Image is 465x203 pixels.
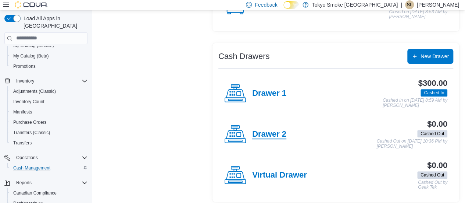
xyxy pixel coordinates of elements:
[10,41,87,50] span: My Catalog (Classic)
[13,153,41,162] button: Operations
[13,43,54,49] span: My Catalog (Classic)
[10,87,59,96] a: Adjustments (Classic)
[10,118,87,127] span: Purchase Orders
[421,130,444,137] span: Cashed Out
[10,108,87,116] span: Manifests
[1,178,90,188] button: Reports
[1,153,90,163] button: Operations
[16,180,32,186] span: Reports
[10,118,50,127] a: Purchase Orders
[10,164,87,172] span: Cash Management
[7,41,90,51] button: My Catalog (Classic)
[7,138,90,148] button: Transfers
[7,97,90,107] button: Inventory Count
[10,52,87,60] span: My Catalog (Beta)
[10,41,57,50] a: My Catalog (Classic)
[407,0,412,9] span: SL
[405,0,414,9] div: Sydney Lacourse
[10,87,87,96] span: Adjustments (Classic)
[7,107,90,117] button: Manifests
[418,180,447,190] p: Cashed Out by Geek Tek
[10,139,35,147] a: Transfers
[13,77,37,85] button: Inventory
[10,52,52,60] a: My Catalog (Beta)
[7,188,90,198] button: Canadian Compliance
[427,120,447,129] h3: $0.00
[13,119,47,125] span: Purchase Orders
[421,172,444,178] span: Cashed Out
[417,0,459,9] p: [PERSON_NAME]
[13,130,50,136] span: Transfers (Classic)
[13,140,32,146] span: Transfers
[7,117,90,127] button: Purchase Orders
[218,52,269,61] h3: Cash Drawers
[10,189,60,197] a: Canadian Compliance
[13,178,87,187] span: Reports
[16,155,38,161] span: Operations
[421,89,447,97] span: Cashed In
[7,86,90,97] button: Adjustments (Classic)
[383,98,447,108] p: Cashed In on [DATE] 8:59 AM by [PERSON_NAME]
[13,153,87,162] span: Operations
[407,49,453,64] button: New Drawer
[424,90,444,96] span: Cashed In
[7,51,90,61] button: My Catalog (Beta)
[312,0,398,9] p: Tokyo Smoke [GEOGRAPHIC_DATA]
[418,79,447,88] h3: $300.00
[10,62,87,71] span: Promotions
[252,171,307,180] h4: Virtual Drawer
[427,161,447,170] h3: $0.00
[421,53,449,60] span: New Drawer
[389,10,447,20] p: Closed on [DATE] 8:53 AM by [PERSON_NAME]
[376,139,447,149] p: Cashed Out on [DATE] 10:36 PM by [PERSON_NAME]
[10,189,87,197] span: Canadian Compliance
[417,130,447,137] span: Cashed Out
[10,139,87,147] span: Transfers
[10,97,47,106] a: Inventory Count
[1,76,90,86] button: Inventory
[13,99,44,105] span: Inventory Count
[13,109,32,115] span: Manifests
[10,62,39,71] a: Promotions
[255,1,277,8] span: Feedback
[15,1,48,8] img: Cova
[7,127,90,138] button: Transfers (Classic)
[21,15,87,29] span: Load All Apps in [GEOGRAPHIC_DATA]
[252,130,286,139] h4: Drawer 2
[13,88,56,94] span: Adjustments (Classic)
[13,77,87,85] span: Inventory
[13,165,50,171] span: Cash Management
[10,97,87,106] span: Inventory Count
[10,108,35,116] a: Manifests
[7,61,90,71] button: Promotions
[10,128,87,137] span: Transfers (Classic)
[417,171,447,179] span: Cashed Out
[7,163,90,173] button: Cash Management
[10,128,53,137] a: Transfers (Classic)
[13,53,49,59] span: My Catalog (Beta)
[283,1,299,9] input: Dark Mode
[10,164,53,172] a: Cash Management
[13,63,36,69] span: Promotions
[252,89,286,98] h4: Drawer 1
[401,0,402,9] p: |
[13,178,35,187] button: Reports
[16,78,34,84] span: Inventory
[13,190,57,196] span: Canadian Compliance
